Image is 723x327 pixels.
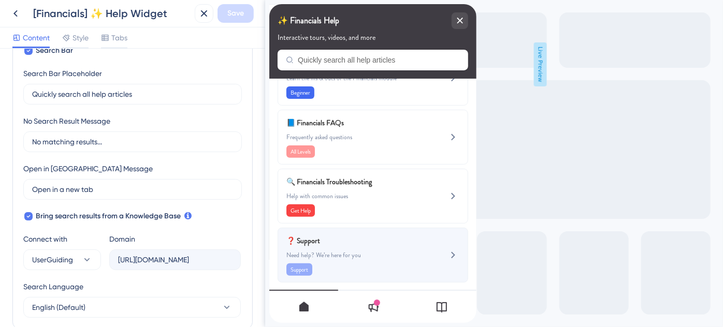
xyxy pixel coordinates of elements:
[36,44,73,57] span: Search Bar
[17,247,155,255] span: Need help? We’re here for you
[23,67,102,80] div: Search Bar Placeholder
[17,70,155,78] span: Learn the ins & outs of the Financials module
[23,115,110,127] div: No Search Result Message
[17,230,155,272] div: Support
[23,249,101,270] button: UserGuiding
[17,171,155,213] div: Financials Troubleshooting
[109,233,135,245] div: Domain
[23,162,153,175] div: Open in [GEOGRAPHIC_DATA] Message
[36,210,181,222] span: Bring search results from a Knowledge Base
[227,7,244,20] span: Save
[68,5,71,13] div: 3
[21,143,41,152] span: All Levels
[33,6,191,21] div: [Financials] ✨ Help Widget
[269,42,282,86] span: Live Preview
[21,202,41,211] span: Get Help
[17,171,139,184] span: 🔍 Financials Troubleshooting
[24,3,61,15] span: Need Help?
[21,84,41,93] span: Beginner
[111,32,127,44] span: Tabs
[32,254,73,266] span: UserGuiding
[17,129,155,137] span: Frequently asked questions
[21,261,39,270] span: Support
[8,29,106,37] span: Interactive tours, videos, and more
[118,254,232,265] input: company.help.userguiding.com
[23,233,101,245] div: Connect with
[182,8,199,25] div: close resource center
[23,32,50,44] span: Content
[32,301,85,314] span: English (Default)
[32,136,233,147] input: No matching results...
[17,112,155,154] div: Financials FAQs
[73,32,89,44] span: Style
[32,184,233,195] input: Open in a new tab
[17,112,139,125] span: 📘 Financials FAQs
[23,280,83,293] span: Search Language
[17,230,139,243] span: ❓ Support
[17,188,155,196] span: Help with common issues
[32,88,233,100] input: Quickly search all help articles
[218,4,254,23] button: Save
[8,9,70,24] span: ✨ Financials Help
[28,52,191,60] input: Quickly search all help articles
[23,297,241,318] button: English (Default)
